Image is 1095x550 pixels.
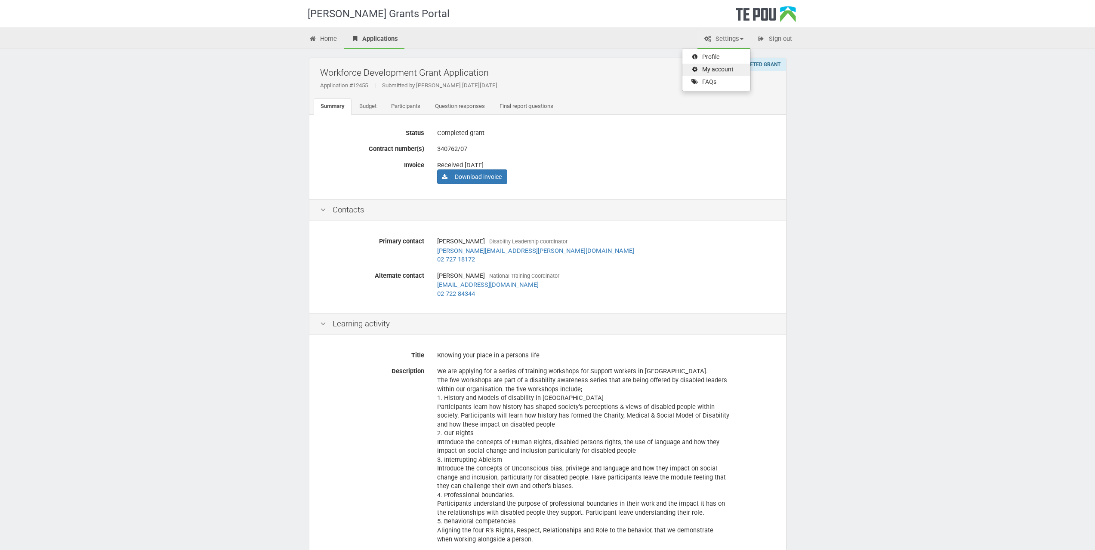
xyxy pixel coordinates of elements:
[368,82,382,89] span: |
[682,64,750,76] a: My account
[697,30,750,49] a: Settings
[726,58,786,71] div: Completed grant
[437,268,775,301] div: [PERSON_NAME]
[437,281,539,289] a: [EMAIL_ADDRESS][DOMAIN_NAME]
[437,161,775,170] div: Received [DATE]
[320,82,780,89] div: Application #12455 Submitted by [PERSON_NAME] [DATE][DATE]
[751,30,799,49] a: Sign out
[437,141,775,157] div: 340762/07
[314,348,431,360] label: Title
[437,126,775,141] div: Completed grant
[437,234,775,267] div: [PERSON_NAME]
[736,6,796,28] div: Te Pou Logo
[314,141,431,154] label: Contract number(s)
[314,234,431,246] label: Primary contact
[384,98,427,115] a: Participants
[320,62,780,83] h2: Workforce Development Grant Application
[437,255,475,263] a: 02 727 18172
[437,364,775,547] div: We are applying for a series of training workshops for Support workers in [GEOGRAPHIC_DATA]. The ...
[344,30,404,49] a: Applications
[437,169,507,184] a: Download invoice
[428,98,492,115] a: Question responses
[352,98,383,115] a: Budget
[302,30,344,49] a: Home
[682,76,750,89] a: FAQs
[314,158,431,170] label: Invoice
[309,199,786,221] div: Contacts
[314,126,431,138] label: Status
[309,313,786,335] div: Learning activity
[489,238,568,245] span: Disability Leadership coordinator
[682,51,750,64] a: Profile
[437,290,475,298] a: 02 722 84344
[437,247,634,255] a: [PERSON_NAME][EMAIL_ADDRESS][PERSON_NAME][DOMAIN_NAME]
[314,98,352,115] a: Summary
[493,98,560,115] a: Final report questions
[489,273,559,279] span: National Training Coordinator
[314,364,431,376] label: Description
[437,348,775,363] div: Knowing your place in a persons life
[314,268,431,280] label: Alternate contact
